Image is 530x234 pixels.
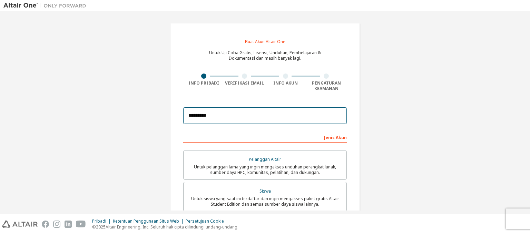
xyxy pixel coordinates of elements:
img: youtube.svg [76,221,86,228]
font: Info Akun [273,80,298,86]
img: altair_logo.svg [2,221,38,228]
font: Verifikasi Email [225,80,264,86]
font: Dokumentasi dan masih banyak lagi. [229,55,301,61]
font: Siswa [259,188,271,194]
font: Pelanggan Altair [249,156,281,162]
font: Info Pribadi [188,80,219,86]
font: Ketentuan Penggunaan Situs Web [113,218,179,224]
font: Persetujuan Cookie [186,218,224,224]
img: instagram.svg [53,221,60,228]
font: Jenis Akun [324,135,347,140]
font: Untuk Uji Coba Gratis, Lisensi, Unduhan, Pembelajaran & [209,50,321,56]
font: © [92,224,96,230]
img: linkedin.svg [65,221,72,228]
img: facebook.svg [42,221,49,228]
font: Buat Akun Altair One [245,39,285,45]
font: 2025 [96,224,106,230]
font: Altair Engineering, Inc. Seluruh hak cipta dilindungi undang-undang. [106,224,238,230]
font: Untuk siswa yang saat ini terdaftar dan ingin mengakses paket gratis Altair Student Edition dan s... [191,196,339,207]
font: Untuk pelanggan lama yang ingin mengakses unduhan perangkat lunak, sumber daya HPC, komunitas, pe... [194,164,336,175]
font: Pribadi [92,218,106,224]
img: Altair Satu [3,2,90,9]
font: Pengaturan Keamanan [312,80,341,91]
